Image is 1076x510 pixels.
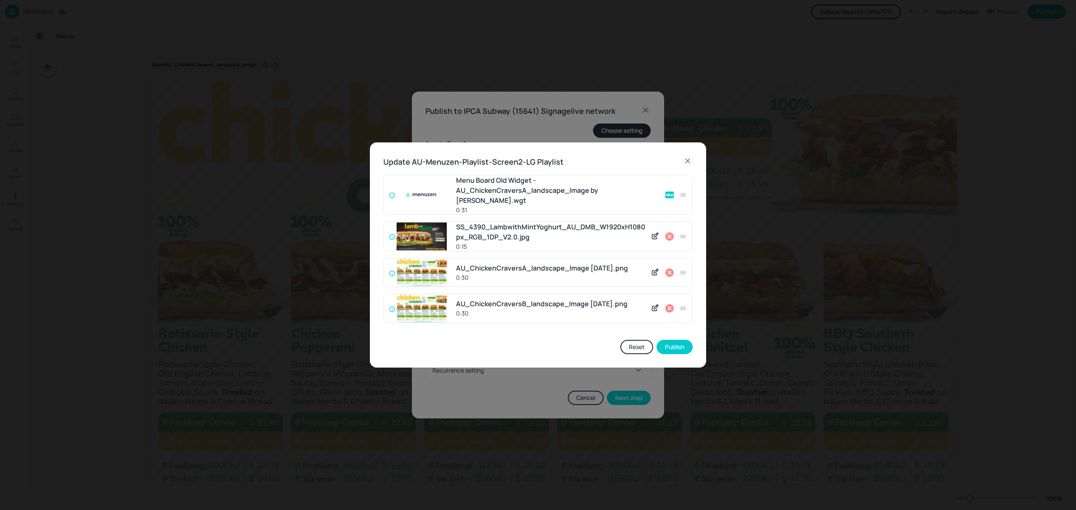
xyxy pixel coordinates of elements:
div: 0:30 [456,309,646,318]
button: Reset [620,340,653,354]
div: SS_4390_LambwithMintYoghurt_AU_DMB_W1920xH1080px_RGB_1DP_V2.0.jpg [456,222,646,242]
img: wX0wd0APFnKoslLyi5zGvA%3D%3D [396,294,447,322]
div: 0:15 [456,242,646,251]
button: Publish [657,340,693,354]
img: menuzen.png [396,181,447,208]
img: iZWMHK5RvYk6vYcOC6mXcA%3D%3D [396,222,447,250]
div: AU_ChickenCraversB_landscape_Image [DATE].png [456,299,646,309]
div: Menu Board Old Widget - AU_ChickenCraversA_landscape_Image by [PERSON_NAME].wgt [456,175,659,205]
div: 0:30 [456,273,646,282]
h6: Update AU-Menuzen-Playlist-Screen2-LG Playlist [383,156,564,168]
img: T5RtsqOeJjN1vLABH22%2FTw%3D%3D [396,258,447,287]
div: 0:31 [456,205,659,214]
div: AU_ChickenCraversA_landscape_Image [DATE].png [456,263,646,273]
